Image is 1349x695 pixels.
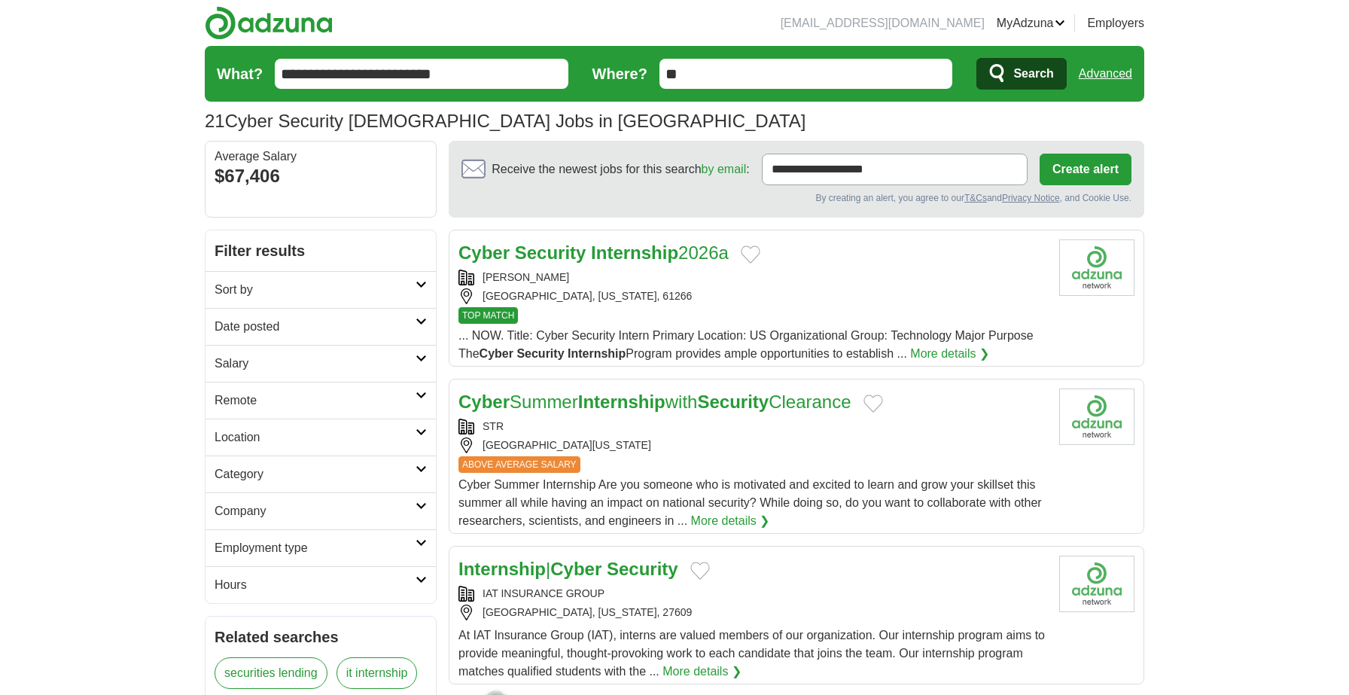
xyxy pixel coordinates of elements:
[458,559,546,579] strong: Internship
[461,191,1131,205] div: By creating an alert, you agree to our and , and Cookie Use.
[516,347,564,360] strong: Security
[215,502,416,520] h2: Company
[206,492,436,529] a: Company
[458,419,1047,434] div: STR
[781,14,985,32] li: [EMAIL_ADDRESS][DOMAIN_NAME]
[976,58,1066,90] button: Search
[662,663,741,681] a: More details ❯
[458,270,1047,285] div: [PERSON_NAME]
[1079,59,1132,89] a: Advanced
[205,108,225,135] span: 21
[690,562,710,580] button: Add to favorite jobs
[1059,239,1134,296] img: Company logo
[215,657,327,689] a: securities lending
[592,62,647,85] label: Where?
[458,559,678,579] a: Internship|Cyber Security
[205,6,333,40] img: Adzuna logo
[206,382,436,419] a: Remote
[458,392,851,412] a: CyberSummerInternshipwithSecurityClearance
[1040,154,1131,185] button: Create alert
[458,288,1047,304] div: [GEOGRAPHIC_DATA], [US_STATE], 61266
[1087,14,1144,32] a: Employers
[458,242,729,263] a: Cyber Security Internship2026a
[215,626,427,648] h2: Related searches
[492,160,749,178] span: Receive the newest jobs for this search :
[568,347,626,360] strong: Internship
[515,242,586,263] strong: Security
[910,345,989,363] a: More details ❯
[206,566,436,603] a: Hours
[217,62,263,85] label: What?
[206,230,436,271] h2: Filter results
[691,512,770,530] a: More details ❯
[206,308,436,345] a: Date posted
[702,163,747,175] a: by email
[215,355,416,373] h2: Salary
[741,245,760,264] button: Add to favorite jobs
[458,437,1047,453] div: [GEOGRAPHIC_DATA][US_STATE]
[458,586,1047,602] div: IAT INSURANCE GROUP
[206,271,436,308] a: Sort by
[1002,193,1060,203] a: Privacy Notice
[1013,59,1053,89] span: Search
[863,395,883,413] button: Add to favorite jobs
[206,345,436,382] a: Salary
[458,456,580,473] span: ABOVE AVERAGE SALARY
[215,281,416,299] h2: Sort by
[458,329,1034,360] span: ... NOW. Title: Cyber Security Intern Primary Location: US Organizational Group: Technology Major...
[997,14,1066,32] a: MyAdzuna
[215,539,416,557] h2: Employment type
[205,111,805,131] h1: Cyber Security [DEMOGRAPHIC_DATA] Jobs in [GEOGRAPHIC_DATA]
[215,163,427,190] div: $67,406
[578,392,665,412] strong: Internship
[458,307,518,324] span: TOP MATCH
[458,605,1047,620] div: [GEOGRAPHIC_DATA], [US_STATE], 27609
[697,392,769,412] strong: Security
[458,242,510,263] strong: Cyber
[1059,389,1134,445] img: Company logo
[480,347,513,360] strong: Cyber
[215,465,416,483] h2: Category
[215,151,427,163] div: Average Salary
[458,392,510,412] strong: Cyber
[964,193,987,203] a: T&Cs
[458,478,1042,527] span: Cyber Summer Internship Are you someone who is motivated and excited to learn and grow your skill...
[607,559,678,579] strong: Security
[458,629,1045,678] span: At IAT Insurance Group (IAT), interns are valued members of our organization. Our internship prog...
[336,657,418,689] a: it internship
[215,392,416,410] h2: Remote
[206,456,436,492] a: Category
[1059,556,1134,612] img: Company logo
[550,559,601,579] strong: Cyber
[215,318,416,336] h2: Date posted
[206,529,436,566] a: Employment type
[591,242,678,263] strong: Internship
[206,419,436,456] a: Location
[215,428,416,447] h2: Location
[215,576,416,594] h2: Hours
